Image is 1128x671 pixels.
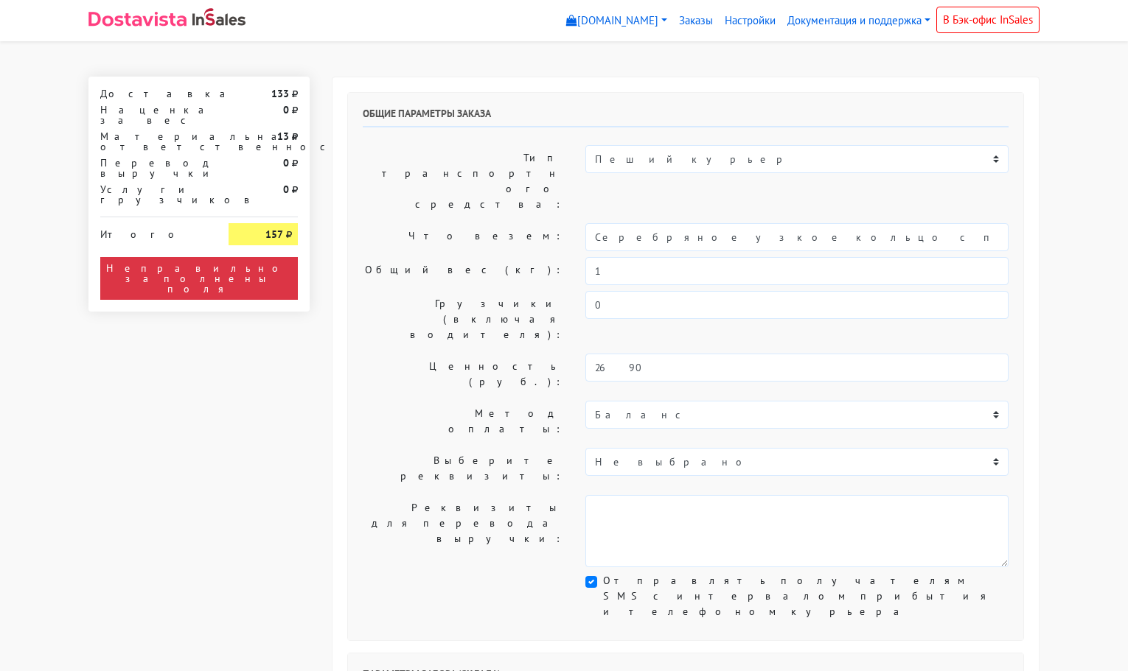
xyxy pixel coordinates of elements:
[352,223,574,251] label: Что везем:
[363,108,1009,127] h6: Общие параметры заказа
[100,257,298,300] div: Неправильно заполнены поля
[89,184,217,205] div: Услуги грузчиков
[352,354,574,395] label: Ценность (руб.):
[936,7,1040,33] a: В Бэк-офис InSales
[352,495,574,567] label: Реквизиты для перевода выручки:
[277,130,289,143] strong: 13
[283,183,289,196] strong: 0
[192,8,246,26] img: InSales
[271,87,289,100] strong: 133
[673,7,719,35] a: Заказы
[560,7,673,35] a: [DOMAIN_NAME]
[603,573,1009,619] label: Отправлять получателям SMS с интервалом прибытия и телефоном курьера
[352,291,574,348] label: Грузчики (включая водителя):
[89,131,217,152] div: Материальная ответственность
[283,103,289,116] strong: 0
[89,158,217,178] div: Перевод выручки
[283,156,289,169] strong: 0
[352,145,574,217] label: Тип транспортного средства:
[265,228,283,241] strong: 157
[781,7,936,35] a: Документация и поддержка
[88,12,187,27] img: Dostavista - срочная курьерская служба доставки
[352,257,574,285] label: Общий вес (кг):
[352,448,574,489] label: Выберите реквизиты:
[100,223,206,239] div: Итого
[352,401,574,442] label: Метод оплаты:
[89,88,217,99] div: Доставка
[719,7,781,35] a: Настройки
[89,105,217,125] div: Наценка за вес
